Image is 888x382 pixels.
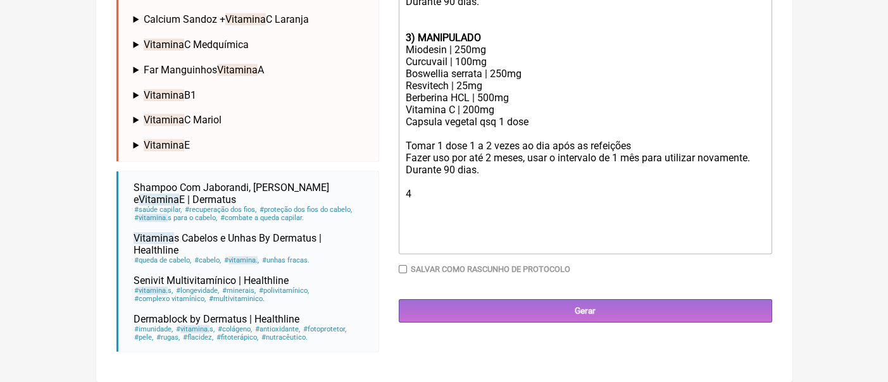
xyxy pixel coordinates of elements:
div: Boswellia serrata | 250mg Resvitech | 25mg Berberina HCL | 500mg Vitamina C | 200mg [405,68,765,116]
span: complexo vitamínico [134,295,206,303]
span: minerais [222,286,256,295]
span: Vitamina [225,13,266,25]
span: nutracêutico [261,333,308,342]
span: s para o cabelo [134,214,218,222]
span: Vitamina [144,39,184,51]
span: Calcium Sandoz + C Laranja [144,13,309,25]
span: C Medquímica [144,39,249,51]
span: Shampoo Com Jaborandi, [PERSON_NAME] e E | Dermatus [134,182,329,206]
div: Curcuvail | 100mg [405,56,765,68]
strong: 3) MANIPULADO [405,32,480,44]
span: s [175,325,215,333]
span: imunidade [134,325,173,333]
span: cabelo [194,256,222,264]
span: multivitaminico [208,295,265,303]
span: longevidade [175,286,220,295]
summary: VitaminaB1 [134,89,368,101]
span: fitoterápico [216,333,259,342]
summary: VitaminaE [134,139,368,151]
span: pele [134,333,154,342]
summary: VitaminaC Mariol [134,114,368,126]
span: E [144,139,190,151]
span: rugas [156,333,180,342]
span: Far Manguinhos A [144,64,264,76]
span: vitamina [139,214,168,222]
span: recuperação dos fios [184,206,257,214]
span: Vitamina [144,139,184,151]
span: unhas fracas [261,256,310,264]
span: Vitamina [134,232,174,244]
div: Tomar 1 dose 1 a 2 vezes ao dia após as refeições [405,140,765,152]
summary: Calcium Sandoz +VitaminaC Laranja [134,13,368,25]
label: Salvar como rascunho de Protocolo [411,264,570,274]
span: s Cabelos e Unhas By Dermatus | Healthline [134,232,322,256]
span: Vitamina [144,89,184,101]
span: colágeno [217,325,253,333]
span: fotoprotetor [303,325,347,333]
span: vitamina [180,325,209,333]
summary: Far ManguinhosVitaminaA [134,64,368,76]
input: Gerar [399,299,772,323]
span: Vitamina [217,64,258,76]
div: Capsula vegetal qsq 1 dose [405,116,765,128]
span: s [134,286,173,295]
span: flacidez [182,333,214,342]
span: Vitamina [139,194,179,206]
span: vitamina [228,256,258,264]
span: C Mariol [144,114,222,126]
span: Dermablock by Dermatus | Healthline [134,313,299,325]
div: ㅤ [405,224,765,249]
span: antioxidante [254,325,301,333]
div: Fazer uso por até 2 meses, usar o intervalo de 1 mês para utilizar novamente. Durante 90 dias. 4 [405,152,765,200]
span: saúde capilar [134,206,182,214]
summary: VitaminaC Medquímica [134,39,368,51]
span: polivitamínico [258,286,310,295]
span: queda de cabelo [134,256,192,264]
span: vitamina [139,286,168,295]
span: Vitamina [144,114,184,126]
span: proteção dos fios do cabelo [259,206,353,214]
span: B1 [144,89,196,101]
span: Senivit Multivitamínico | Healthline [134,274,289,286]
span: combate a queda capilar [220,214,304,222]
